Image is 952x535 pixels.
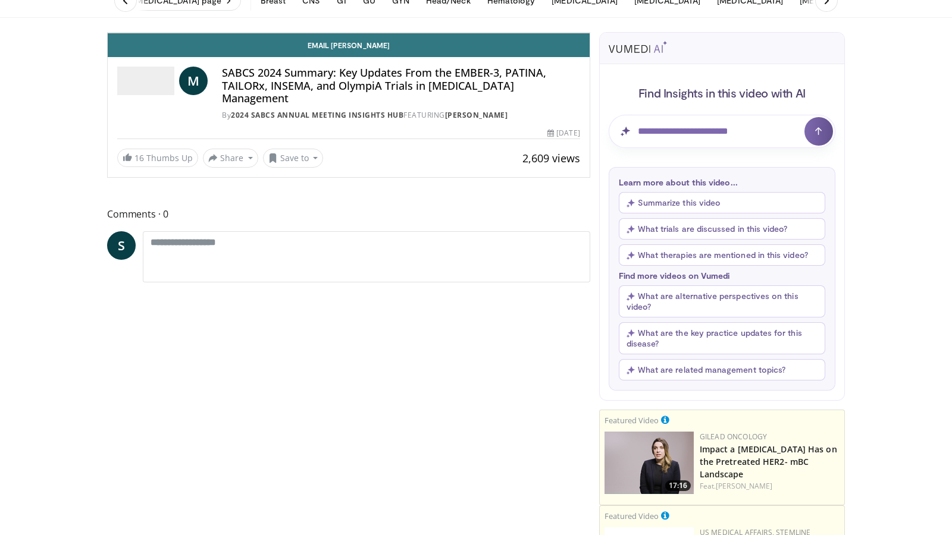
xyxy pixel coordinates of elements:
[619,270,825,281] p: Find more videos on Vumedi
[619,359,825,380] button: What are related management topics?
[522,151,580,165] span: 2,609 views
[605,511,659,521] small: Featured Video
[107,231,136,260] a: S
[619,322,825,354] button: What are the key practice updates for this disease?
[609,41,667,53] img: vumedi-ai-logo.svg
[222,110,580,121] div: By FEATURING
[716,481,772,491] a: [PERSON_NAME]
[263,149,324,168] button: Save to
[619,244,825,266] button: What therapies are mentioned in this video?
[108,33,590,57] a: Email [PERSON_NAME]
[619,177,825,187] p: Learn more about this video...
[231,110,403,120] a: 2024 SABCS Annual Meeting Insights Hub
[547,128,580,139] div: [DATE]
[609,115,835,148] input: Question for AI
[619,285,825,317] button: What are alternative perspectives on this video?
[134,152,144,163] span: 16
[222,67,580,105] h4: SABCS 2024 Summary: Key Updates From the EMBER-3, PATINA, TAILORx, INSEMA, and OlympiA Trials in ...
[700,443,837,480] a: Impact a [MEDICAL_DATA] Has on the Pretreated HER2- mBC Landscape
[605,415,659,426] small: Featured Video
[107,206,590,222] span: Comments 0
[117,67,174,95] img: 2024 SABCS Annual Meeting Insights Hub
[203,149,258,168] button: Share
[619,218,825,240] button: What trials are discussed in this video?
[605,432,694,494] a: 17:16
[605,432,694,494] img: 37b1f331-dad8-42d1-a0d6-86d758bc13f3.png.150x105_q85_crop-smart_upscale.png
[609,85,835,100] h4: Find Insights in this video with AI
[700,432,768,442] a: Gilead Oncology
[700,481,840,492] div: Feat.
[179,67,208,95] a: M
[619,192,825,213] button: Summarize this video
[445,110,508,120] a: [PERSON_NAME]
[665,480,691,491] span: 17:16
[117,149,198,167] a: 16 Thumbs Up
